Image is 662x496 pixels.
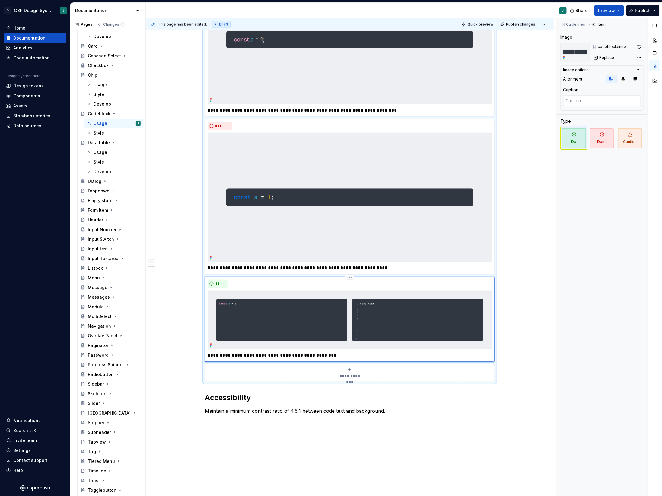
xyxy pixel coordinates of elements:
[4,456,66,465] button: Contact support
[563,87,579,93] div: Caption
[4,33,66,43] a: Documentation
[13,428,36,434] div: Search ⌘K
[559,20,588,29] button: Guidelines
[4,7,11,14] div: G
[594,5,624,16] button: Preview
[88,420,104,426] div: Stepper
[4,91,66,101] a: Components
[13,93,40,99] div: Components
[84,148,143,157] a: Usage
[78,138,143,148] a: Data table
[78,61,143,70] a: Checkbox
[88,198,113,204] div: Empty state
[88,256,119,262] div: Input Textarea
[4,101,66,111] a: Assets
[88,323,111,329] div: Navigation
[88,333,117,339] div: Overlay Panel
[13,83,44,89] div: Design tokens
[205,407,495,415] p: Maintain a minimum contrast ratio of 4.5:1 between code text and background.
[88,188,110,194] div: Dropdown
[78,244,143,254] a: Input text
[88,111,110,117] div: Codeblock
[158,22,207,27] span: This page has been edited.
[4,416,66,425] button: Notifications
[88,178,101,184] div: Dialog
[120,22,125,27] span: 1
[94,101,111,107] div: Develop
[88,362,124,368] div: Progress Spinner
[84,119,143,128] a: UsageJ
[78,456,143,466] a: Tiered Menu
[88,381,104,387] div: Sidebar
[88,294,110,300] div: Messages
[78,263,143,273] a: Listbox
[88,439,106,445] div: Tabview
[78,51,143,61] a: Cascade Select
[78,215,143,225] a: Header
[563,76,583,82] div: Alignment
[88,236,114,242] div: Input Switch
[94,169,111,175] div: Develop
[78,225,143,234] a: Input Number
[78,447,143,456] a: Tag
[88,217,103,223] div: Header
[78,176,143,186] a: Dialog
[563,68,589,72] div: Image options
[84,80,143,90] a: Usage
[460,20,496,29] button: Quick preview
[88,72,97,78] div: Chip
[88,352,109,358] div: Password
[78,312,143,321] a: MultiSelect
[78,408,143,418] a: [GEOGRAPHIC_DATA]
[88,62,109,68] div: Checkbox
[78,302,143,312] a: Module
[498,20,538,29] button: Publish changes
[84,128,143,138] a: Style
[626,5,660,16] button: Publish
[78,234,143,244] a: Input Switch
[5,74,40,78] div: Design system data
[78,437,143,447] a: Tabview
[4,446,66,455] a: Settings
[590,128,614,148] span: Don't
[78,70,143,80] a: Chip
[78,350,143,360] a: Password
[78,360,143,370] a: Progress Spinner
[598,44,626,49] div: codeblock/intro
[205,393,495,402] h2: Accessibility
[78,109,143,119] a: Codeblock
[88,449,96,455] div: Tag
[13,437,37,444] div: Invite team
[592,53,617,62] button: Replace
[88,227,116,233] div: Input Number
[88,478,100,484] div: Toast
[78,485,143,495] a: Togglebutton
[78,370,143,379] a: Radiobutton
[4,23,66,33] a: Home
[78,476,143,485] a: Toast
[617,127,644,150] button: Caution
[88,371,114,377] div: Radiobutton
[88,265,103,271] div: Listbox
[78,205,143,215] a: Form Item
[84,90,143,99] a: Style
[4,466,66,475] button: Help
[13,447,31,453] div: Settings
[78,428,143,437] a: Subheader
[13,467,23,473] div: Help
[1,4,69,17] button: GGSP Design SystemJ
[567,5,592,16] button: Share
[14,8,53,14] div: GSP Design System
[88,313,112,320] div: MultiSelect
[576,8,588,14] span: Share
[78,41,143,51] a: Card
[78,186,143,196] a: Dropdown
[13,457,47,463] div: Contact support
[78,379,143,389] a: Sidebar
[13,418,41,424] div: Notifications
[94,33,111,40] div: Develop
[75,8,132,14] div: Documentation
[88,429,111,435] div: Subheader
[566,22,585,27] span: Guidelines
[506,22,535,27] span: Publish changes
